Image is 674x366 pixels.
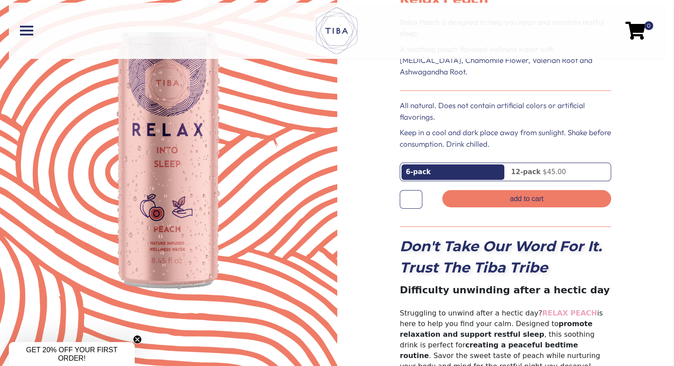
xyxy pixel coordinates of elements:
[117,32,220,289] img: Relax Product Can
[400,341,578,360] span: creating a peaceful bedtime routine
[542,309,597,317] span: RELAX PEACH
[400,100,611,122] p: All natural. Does not contain artificial colors or artificial flavorings.
[442,190,612,207] button: Add to cart
[26,346,118,362] span: GET 20% OFF YOUR FIRST ORDER!
[400,319,592,339] span: promote relaxation and support restful sleep
[133,335,142,344] button: Close teaser
[400,238,602,276] strong: Don't Take Our Word For It. Trust The Tiba Tribe
[401,164,505,180] a: 6-pack
[506,164,610,180] a: 12-pack
[400,284,610,296] strong: Difficulty unwinding after a hectic day
[644,21,653,30] span: 0
[400,190,422,209] input: Product quantity
[625,28,645,33] a: 0
[9,342,135,366] div: GET 20% OFF YOUR FIRST ORDER!Close teaser
[400,127,611,149] p: Keep in a cool and dark place away from sunlight. Shake before consumption. Drink chilled.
